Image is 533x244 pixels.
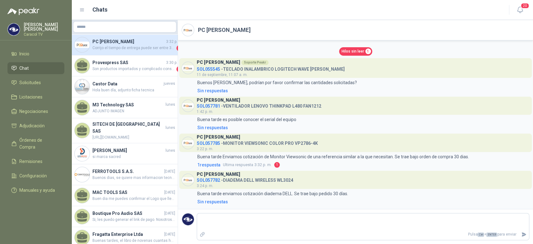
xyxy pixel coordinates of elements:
[72,97,178,118] a: M3 Technology SASlunesADJUNTO IMAGEN
[164,211,175,216] span: [DATE]
[197,102,321,108] h4: - VENTILADOR LENOVO THINKPAD L480 FAN1212
[197,109,213,114] span: 1:42 p. m.
[75,37,90,52] img: Company Logo
[92,45,175,51] span: Corrijo el tiempo de entrega puede ser entre 30y 45 días.
[197,178,220,183] span: SOL057782
[164,190,175,196] span: [DATE]
[164,81,175,87] span: jueves
[196,161,529,168] a: 1respuestaUltima respuesta3:32 p. m.1
[182,213,194,225] img: Company Logo
[197,79,357,86] p: Buenos [PERSON_NAME], podrían por favor confirmar las cantidades solicitadas?
[92,101,164,108] h4: M3 Technology SAS
[24,33,64,36] p: Caracol TV
[197,173,240,176] h3: PC [PERSON_NAME]
[198,26,251,34] h2: PC [PERSON_NAME]
[165,125,175,131] span: lunes
[477,232,484,237] span: Ctrl
[92,231,163,238] h4: Fragatta Enterprise Ltda
[182,174,194,186] img: Company Logo
[72,164,178,185] a: Company LogoFERROTOOLS S.A.S.[DATE]Buenos dias, se quiere mas informacion tecnica (capacidad, cau...
[197,116,296,123] p: Buena tarde es posible conocer el serial del equipo
[7,184,64,196] a: Manuales y ayuda
[165,102,175,108] span: lunes
[19,137,58,150] span: Órdenes de Compra
[197,65,345,71] h4: - TECLADO INALAMBRICO LOGITECH WAVE [PERSON_NAME]
[19,108,48,115] span: Negociaciones
[92,66,175,72] span: Son productos importados y complicado conseguir local
[92,238,175,244] span: Buenas tardes, el libro de novenas cuantas hojas tiene?, material y a cuantas tintas la impresión...
[7,62,64,74] a: Chat
[182,100,194,112] img: Company Logo
[75,167,90,182] img: Company Logo
[8,23,20,35] img: Company Logo
[197,73,248,77] span: 11 de septiembre, 11:07 a. m.
[164,169,175,175] span: [DATE]
[92,175,175,181] span: Buenos dias, se quiere mas informacion tecnica (capacidad, caudal, temperaturas, etc) para enviar...
[339,47,372,56] a: Hilos sin leer1
[486,232,497,237] span: ENTER
[514,4,526,16] button: 20
[182,24,194,36] img: Company Logo
[92,168,163,175] h4: FERROTOOLS S.A.S.
[197,161,220,168] span: 1 respuesta
[72,143,178,164] a: Company Logo[PERSON_NAME]lunessi marca sacred
[182,62,194,74] img: Company Logo
[223,162,272,168] span: 3:32 p. m.
[208,229,519,240] p: Pulsa + para enviar
[7,77,64,89] a: Solicitudes
[72,76,178,97] a: Company LogoCastor DatajuevesHola buen día, adjunto ficha tecnica
[72,118,178,143] a: SITECH DE [GEOGRAPHIC_DATA] SASlunes[URL][DOMAIN_NAME]
[365,48,371,54] span: 1
[521,3,529,9] span: 20
[197,104,220,109] span: SOL057781
[176,66,183,72] span: 3
[92,135,175,140] span: [URL][DOMAIN_NAME]
[165,148,175,154] span: lunes
[196,124,529,131] a: Sin respuestas
[92,217,175,223] span: Si, les puedo generar el link de pago. Nosotros somos regimen simple simplificado ustedes aplicar...
[197,176,293,182] h4: - DIADEMA DELL WIRELESS WL3024
[197,184,213,188] span: 3:24 p. m.
[75,146,90,161] img: Company Logo
[92,87,175,93] span: Hola buen día, adjunto ficha tecnica
[19,50,29,57] span: Inicio
[197,61,240,64] h3: PC [PERSON_NAME]
[241,60,269,65] div: Soporte Peakr
[197,229,208,240] label: Adjuntar archivos
[197,141,220,146] span: SOL057785
[197,87,228,94] div: Sin respuestas
[197,190,348,197] p: Buena tarde enviamos cotización diadema DELL. Se trae bajo pedido 30 días.
[19,122,45,129] span: Adjudicación
[182,137,194,149] img: Company Logo
[92,189,163,196] h4: MAC TOOLS SAS
[7,91,64,103] a: Licitaciones
[19,79,41,86] span: Solicitudes
[196,87,529,94] a: Sin respuestas
[92,38,165,45] h4: PC [PERSON_NAME]
[7,120,64,132] a: Adjudicación
[7,155,64,167] a: Remisiones
[92,121,164,135] h4: SITECH DE [GEOGRAPHIC_DATA] SAS
[166,60,183,66] span: 3:30 p. m.
[164,231,175,237] span: [DATE]
[92,59,165,66] h4: Provexpress SAS
[19,158,42,165] span: Remisiones
[197,99,240,102] h3: PC [PERSON_NAME]
[197,147,213,151] span: 3:22 p. m.
[7,8,39,15] img: Logo peakr
[72,55,178,76] a: Provexpress SAS3:30 p. m.Son productos importados y complicado conseguir local3
[197,153,469,160] p: Buena tarde Enviamos cotización de Monitor Viewsonic de una referencia similar a la que necesitan...
[92,196,175,202] span: Buen dia me puedes confirmar el Logo que lleva impreso por favor
[7,48,64,60] a: Inicio
[197,198,228,205] div: Sin respuestas
[75,79,90,94] img: Company Logo
[342,48,364,54] span: Hilos sin leer
[197,124,228,131] div: Sin respuestas
[19,94,42,100] span: Licitaciones
[223,162,253,168] span: Ultima respuesta
[197,67,220,72] span: SOL055545
[197,135,240,139] h3: PC [PERSON_NAME]
[24,23,64,31] p: [PERSON_NAME] [PERSON_NAME]
[197,139,318,145] h4: - MONITOR VIEWSONIC COLOR PRO VP2786-4K
[7,105,64,117] a: Negociaciones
